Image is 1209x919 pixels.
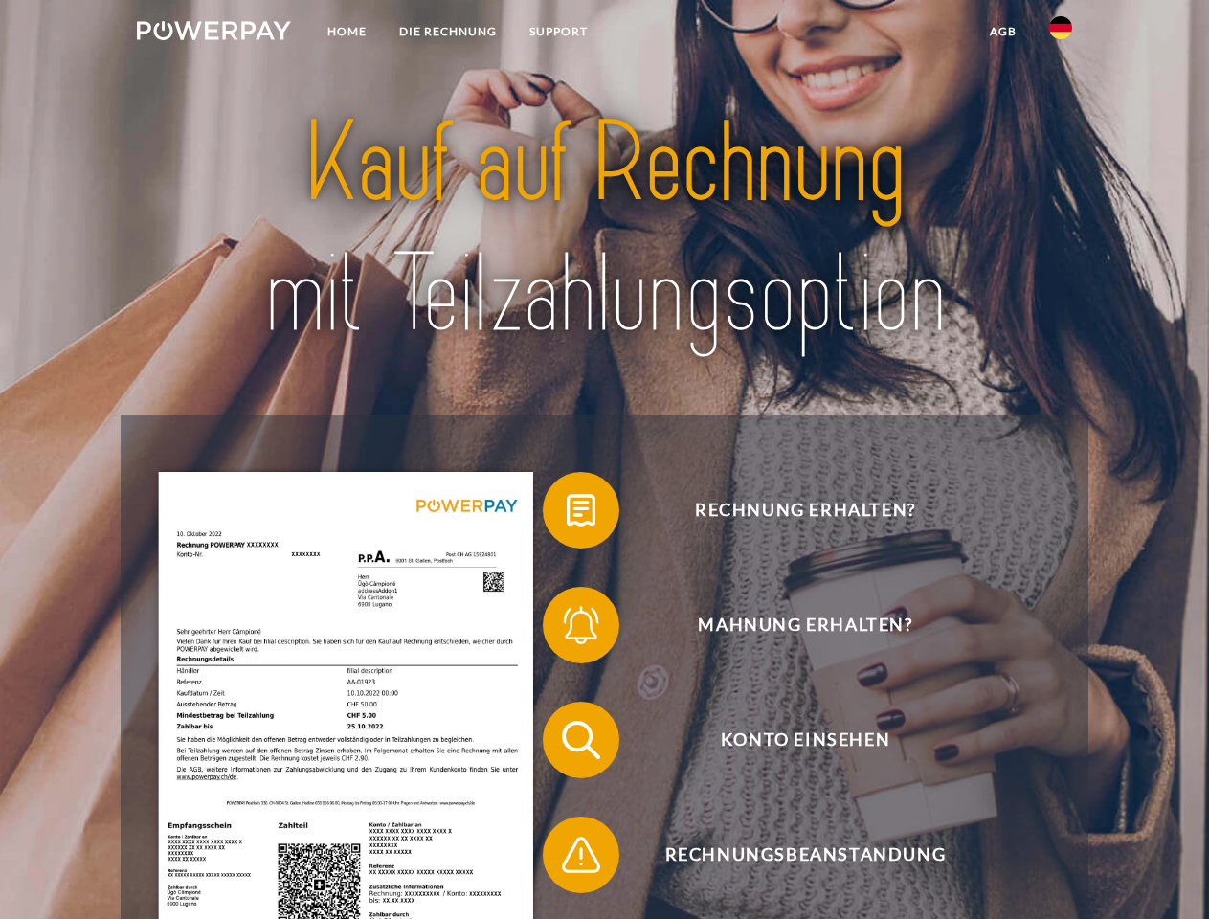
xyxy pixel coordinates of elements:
button: Konto einsehen [543,702,1041,778]
img: de [1049,16,1072,39]
button: Rechnung erhalten? [543,472,1041,549]
button: Mahnung erhalten? [543,587,1041,663]
a: SUPPORT [513,14,604,49]
img: qb_warning.svg [557,831,605,879]
a: agb [974,14,1033,49]
span: Rechnung erhalten? [571,472,1040,549]
img: title-powerpay_de.svg [183,92,1026,367]
img: logo-powerpay-white.svg [137,21,291,40]
img: qb_bill.svg [557,486,605,534]
img: qb_search.svg [557,716,605,764]
a: DIE RECHNUNG [383,14,513,49]
span: Rechnungsbeanstandung [571,817,1040,893]
button: Rechnungsbeanstandung [543,817,1041,893]
a: Home [311,14,383,49]
span: Mahnung erhalten? [571,587,1040,663]
span: Konto einsehen [571,702,1040,778]
img: qb_bell.svg [557,601,605,649]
